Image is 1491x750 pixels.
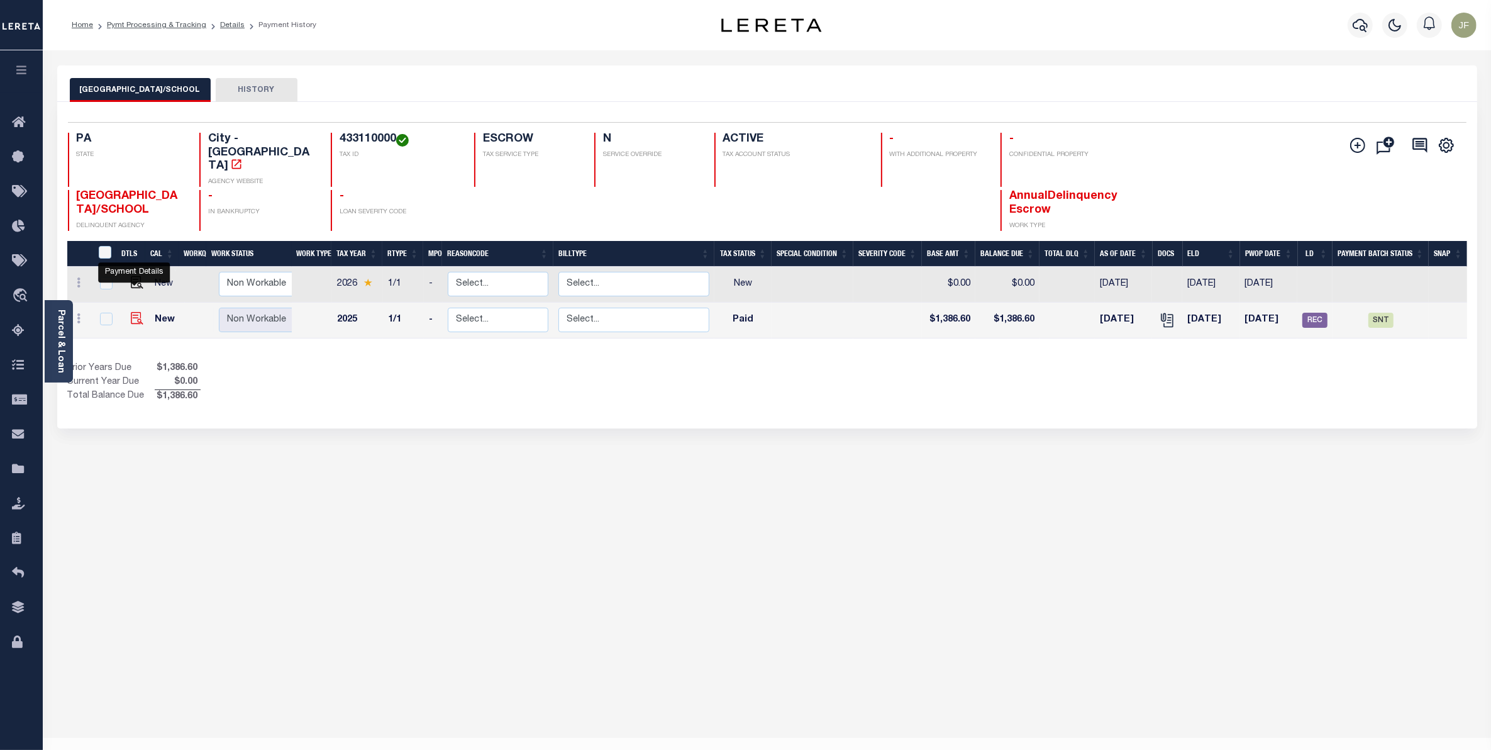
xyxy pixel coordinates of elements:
th: WorkQ [179,241,206,267]
td: $0.00 [922,267,975,303]
p: TAX ID [340,150,459,160]
li: Payment History [245,20,316,31]
th: Docs [1153,241,1183,267]
span: [GEOGRAPHIC_DATA]/SCHOOL [77,191,178,216]
th: &nbsp; [91,241,117,267]
span: $1,386.60 [155,362,201,376]
th: ELD: activate to sort column ascending [1183,241,1240,267]
th: SNAP: activate to sort column ascending [1429,241,1467,267]
h4: PA [77,133,184,147]
td: Total Balance Due [67,389,155,403]
a: Pymt Processing & Tracking [107,21,206,29]
th: ReasonCode: activate to sort column ascending [442,241,553,267]
img: svg+xml;base64,PHN2ZyB4bWxucz0iaHR0cDovL3d3dy53My5vcmcvMjAwMC9zdmciIHBvaW50ZXItZXZlbnRzPSJub25lIi... [1451,13,1477,38]
a: SNT [1368,316,1394,325]
h4: ACTIVE [723,133,866,147]
th: Tax Year: activate to sort column ascending [331,241,382,267]
td: [DATE] [1095,303,1153,339]
a: Details [220,21,245,29]
img: logo-dark.svg [721,18,822,32]
td: 2025 [332,303,383,339]
td: [DATE] [1095,267,1153,303]
td: $1,386.60 [975,303,1039,339]
td: New [150,267,185,303]
td: [DATE] [1182,303,1239,339]
h4: 433110000 [340,133,459,147]
p: DELINQUENT AGENCY [77,221,184,231]
td: 1/1 [383,303,424,339]
p: AGENCY WEBSITE [208,177,316,187]
td: - [424,303,443,339]
i: travel_explore [12,288,32,305]
td: Paid [714,303,772,339]
a: Parcel & Loan [56,310,65,373]
p: LOAN SEVERITY CODE [340,208,459,217]
span: $0.00 [155,376,201,389]
span: - [1009,133,1014,145]
p: WITH ADDITIONAL PROPERTY [890,150,986,160]
th: Work Status [206,241,292,267]
td: - [424,267,443,303]
th: BillType: activate to sort column ascending [553,241,714,267]
p: SERVICE OVERRIDE [603,150,699,160]
p: CONFIDENTIAL PROPERTY [1009,150,1117,160]
th: As of Date: activate to sort column ascending [1095,241,1153,267]
th: &nbsp;&nbsp;&nbsp;&nbsp;&nbsp;&nbsp;&nbsp;&nbsp;&nbsp;&nbsp; [67,241,91,267]
span: $1,386.60 [155,390,201,404]
td: [DATE] [1182,267,1239,303]
p: IN BANKRUPTCY [208,208,316,217]
th: Base Amt: activate to sort column ascending [922,241,975,267]
h4: N [603,133,699,147]
h4: ESCROW [483,133,579,147]
td: $0.00 [975,267,1039,303]
th: Balance Due: activate to sort column ascending [975,241,1039,267]
button: HISTORY [216,78,297,102]
td: Prior Years Due [67,362,155,376]
span: - [340,191,344,202]
p: TAX ACCOUNT STATUS [723,150,866,160]
span: - [890,133,894,145]
td: 2026 [332,267,383,303]
p: WORK TYPE [1009,221,1117,231]
th: RType: activate to sort column ascending [382,241,423,267]
span: SNT [1368,313,1394,328]
p: TAX SERVICE TYPE [483,150,579,160]
td: Current Year Due [67,376,155,389]
td: $1,386.60 [922,303,975,339]
button: [GEOGRAPHIC_DATA]/SCHOOL [70,78,211,102]
a: Home [72,21,93,29]
th: DTLS [116,241,145,267]
th: Payment Batch Status: activate to sort column ascending [1333,241,1429,267]
h4: City - [GEOGRAPHIC_DATA] [208,133,316,174]
td: [DATE] [1240,267,1298,303]
th: MPO [423,241,442,267]
th: CAL: activate to sort column ascending [145,241,179,267]
img: Star.svg [363,279,372,287]
p: STATE [77,150,184,160]
div: Payment Details [98,262,170,283]
span: - [208,191,213,202]
span: AnnualDelinquency Escrow [1009,191,1117,216]
th: Total DLQ: activate to sort column ascending [1039,241,1095,267]
span: REC [1302,313,1327,328]
td: [DATE] [1240,303,1298,339]
td: New [150,303,185,339]
th: Special Condition: activate to sort column ascending [772,241,853,267]
td: New [714,267,772,303]
th: Work Type [291,241,331,267]
th: Tax Status: activate to sort column ascending [714,241,772,267]
th: PWOP Date: activate to sort column ascending [1240,241,1298,267]
th: LD: activate to sort column ascending [1298,241,1333,267]
td: 1/1 [383,267,424,303]
th: Severity Code: activate to sort column ascending [853,241,922,267]
a: REC [1302,316,1327,325]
